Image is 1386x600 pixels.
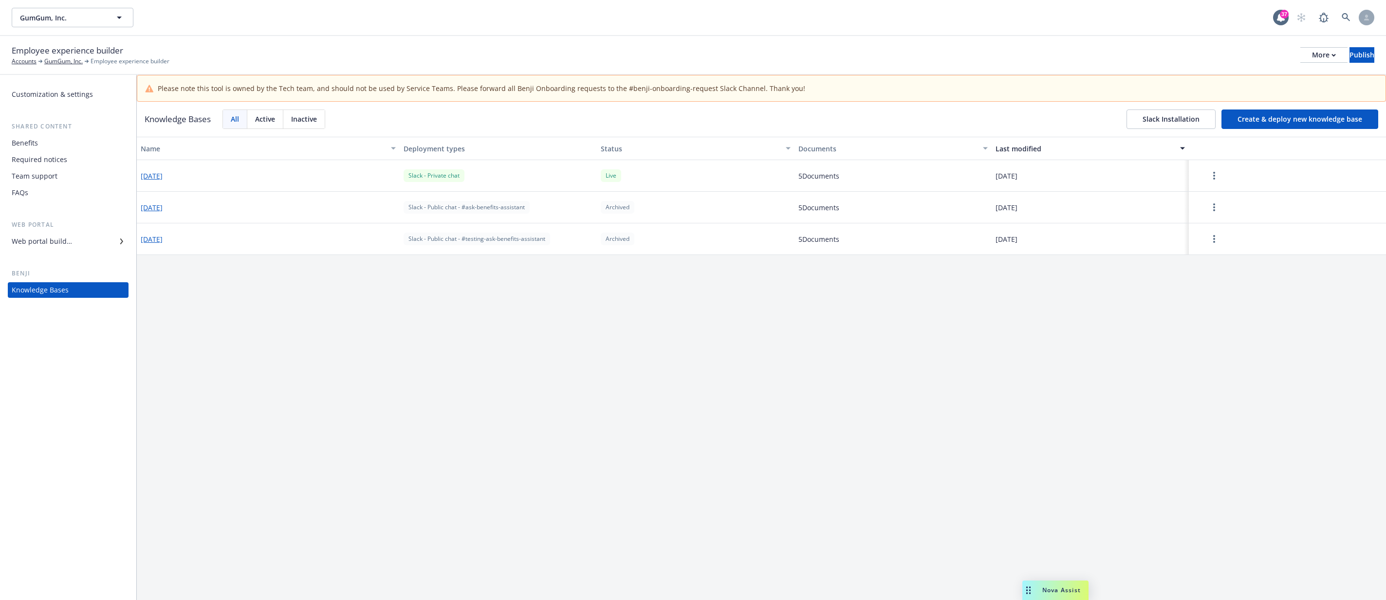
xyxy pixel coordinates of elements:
button: Status [597,137,794,160]
span: Inactive [291,114,317,124]
a: Benefits [8,135,129,151]
span: Please note this tool is owned by the Tech team, and should not be used by Service Teams. Please ... [158,83,805,93]
div: Benji [8,269,129,278]
div: 37 [1280,10,1289,18]
span: 5 Document s [798,234,839,244]
button: Nova Assist [1022,581,1089,600]
div: Name [141,144,385,154]
div: Documents [798,144,977,154]
button: [DATE] [141,202,163,213]
button: [DATE] [141,171,163,181]
a: more [1208,201,1220,213]
span: Employee experience builder [91,57,169,66]
span: All [231,114,239,124]
div: Web portal builder [12,234,72,249]
button: more [1193,166,1236,185]
a: more [1208,170,1220,182]
div: Status [601,144,779,154]
button: more [1193,229,1236,249]
div: Archived [601,201,634,213]
button: More [1300,47,1348,63]
div: Last modified [996,144,1174,154]
div: Knowledge Bases [12,282,69,298]
span: 5 Document s [798,202,839,213]
button: Slack Installation [1127,109,1216,129]
div: Slack - Private chat [404,169,464,182]
button: Deployment types [400,137,597,160]
div: Publish [1349,48,1374,62]
button: Last modified [992,137,1189,160]
h3: Knowledge Bases [145,113,211,126]
div: Archived [601,233,634,245]
div: Customization & settings [12,87,93,102]
div: Benefits [12,135,38,151]
button: GumGum, Inc. [12,8,133,27]
div: More [1312,48,1336,62]
a: FAQs [8,185,129,200]
div: Shared content [8,122,129,131]
div: Team support [12,168,57,184]
div: Required notices [12,152,67,167]
button: Documents [795,137,992,160]
button: Name [137,137,400,160]
div: Deployment types [404,144,593,154]
span: GumGum, Inc. [20,13,104,23]
div: Slack - Public chat - #testing-ask-benefits-assistant [404,233,550,245]
a: Start snowing [1292,8,1311,27]
a: Customization & settings [8,87,129,102]
a: GumGum, Inc. [44,57,83,66]
button: Create & deploy new knowledge base [1221,109,1378,129]
a: Required notices [8,152,129,167]
button: [DATE] [141,234,163,244]
button: more [1193,198,1236,217]
a: more [1208,233,1220,245]
button: Publish [1349,47,1374,63]
span: Employee experience builder [12,44,123,57]
div: Slack - Public chat - #ask-benefits-assistant [404,201,530,213]
div: Web portal [8,220,129,230]
div: Drag to move [1022,581,1035,600]
div: FAQs [12,185,28,200]
span: Nova Assist [1042,586,1081,594]
div: Live [601,169,621,182]
span: [DATE] [996,202,1017,213]
span: Active [255,114,275,124]
a: Knowledge Bases [8,282,129,298]
span: [DATE] [996,234,1017,244]
a: Accounts [12,57,37,66]
a: Search [1336,8,1356,27]
a: Report a Bug [1314,8,1333,27]
span: [DATE] [996,171,1017,181]
a: Team support [8,168,129,184]
a: Web portal builder [8,234,129,249]
span: 5 Document s [798,171,839,181]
